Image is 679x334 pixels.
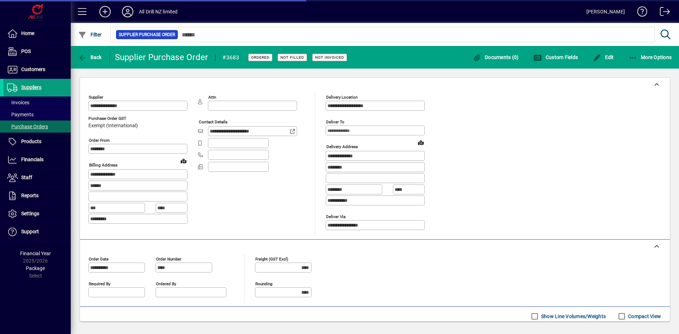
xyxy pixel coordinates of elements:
a: View on map [415,137,426,148]
span: Suppliers [21,84,41,90]
span: Products [21,139,41,144]
a: Home [4,25,71,42]
a: Settings [4,205,71,223]
span: Back [78,54,102,60]
mat-label: Order number [156,256,181,261]
mat-label: Deliver via [326,214,346,219]
mat-label: Order from [89,138,110,143]
div: #3683 [222,52,239,63]
mat-label: Freight (GST excl) [255,256,288,261]
span: Financials [21,157,43,162]
a: Financials [4,151,71,169]
a: Support [4,223,71,241]
a: Staff [4,169,71,187]
label: Compact View [627,313,661,320]
app-page-header-button: Back [71,51,110,64]
span: Not Invoiced [315,55,344,60]
a: View on map [178,155,189,166]
span: Purchase Orders [7,124,48,129]
span: Documents (0) [473,54,519,60]
a: Payments [4,109,71,121]
mat-label: Deliver To [326,119,344,124]
button: Custom Fields [532,51,580,64]
a: Products [4,133,71,151]
div: [PERSON_NAME] [586,6,625,17]
mat-label: Ordered by [156,281,176,286]
a: Logout [655,1,670,24]
span: Payments [7,112,34,117]
span: Customers [21,66,45,72]
span: Settings [21,211,39,216]
span: Ordered [251,55,269,60]
span: More Options [629,54,672,60]
button: Back [76,51,104,64]
button: Documents (0) [471,51,521,64]
span: Reports [21,193,39,198]
span: Edit [593,54,614,60]
button: More Options [627,51,674,64]
button: Edit [591,51,616,64]
a: POS [4,43,71,60]
button: Filter [76,28,104,41]
span: Exempt (International) [88,123,138,129]
span: Invoices [7,100,29,105]
mat-label: Attn [208,95,216,100]
span: Filter [78,32,102,37]
a: Purchase Orders [4,121,71,133]
a: Knowledge Base [632,1,648,24]
label: Show Line Volumes/Weights [540,313,606,320]
span: Purchase Order GST [88,116,138,121]
mat-label: Supplier [89,95,103,100]
mat-label: Rounding [255,281,272,286]
span: Not Filled [280,55,304,60]
div: Supplier Purchase Order [115,52,208,63]
span: Supplier Purchase Order [119,31,175,38]
mat-label: Delivery Location [326,95,358,100]
span: Support [21,229,39,234]
div: All Drill NZ limited [139,6,178,17]
span: Home [21,30,34,36]
span: POS [21,48,31,54]
span: Financial Year [20,251,51,256]
mat-label: Required by [89,281,110,286]
a: Invoices [4,96,71,109]
span: Custom Fields [533,54,578,60]
span: Staff [21,175,32,180]
button: Profile [116,5,139,18]
span: Package [26,265,45,271]
button: Add [94,5,116,18]
a: Reports [4,187,71,205]
a: Customers [4,61,71,78]
mat-label: Order date [89,256,109,261]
